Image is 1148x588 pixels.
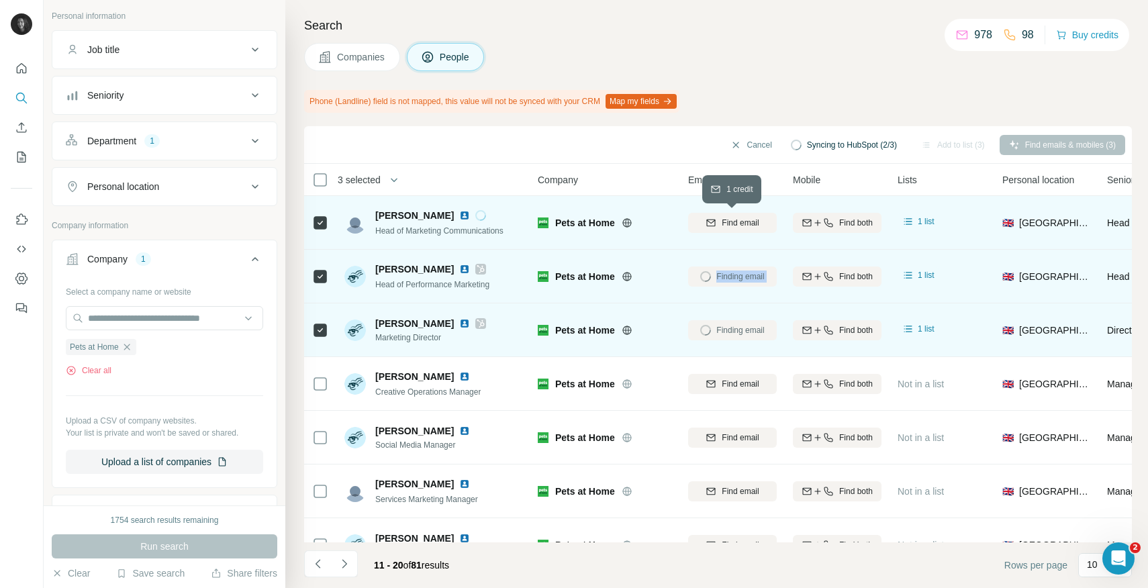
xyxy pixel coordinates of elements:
[87,252,128,266] div: Company
[1002,324,1014,337] span: 🇬🇧
[722,378,759,390] span: Find email
[375,226,504,236] span: Head of Marketing Communications
[839,217,873,229] span: Find both
[440,50,471,64] span: People
[1019,538,1091,552] span: [GEOGRAPHIC_DATA]
[1019,324,1091,337] span: [GEOGRAPHIC_DATA]
[337,50,386,64] span: Companies
[555,377,615,391] span: Pets at Home
[344,373,366,395] img: Avatar
[11,266,32,291] button: Dashboard
[459,371,470,382] img: LinkedIn logo
[793,266,881,287] button: Find both
[304,16,1132,35] h4: Search
[375,387,481,397] span: Creative Operations Manager
[793,481,881,501] button: Find both
[722,539,759,551] span: Find email
[722,432,759,444] span: Find email
[374,560,449,571] span: results
[1107,217,1129,228] span: Head
[338,173,381,187] span: 3 selected
[459,318,470,329] img: LinkedIn logo
[66,415,263,427] p: Upload a CSV of company websites.
[52,34,277,66] button: Job title
[87,134,136,148] div: Department
[898,540,944,550] span: Not in a list
[52,498,277,530] button: Industry
[344,320,366,341] img: Avatar
[1004,558,1067,572] span: Rows per page
[555,270,615,283] span: Pets at Home
[304,550,331,577] button: Navigate to previous page
[1130,542,1141,553] span: 2
[918,269,935,281] span: 1 list
[11,296,32,320] button: Feedback
[459,426,470,436] img: LinkedIn logo
[555,431,615,444] span: Pets at Home
[52,567,90,580] button: Clear
[375,280,489,289] span: Head of Performance Marketing
[11,145,32,169] button: My lists
[1022,27,1034,43] p: 98
[688,213,777,233] button: Find email
[11,13,32,35] img: Avatar
[66,281,263,298] div: Select a company name or website
[538,540,548,550] img: Logo of Pets at Home
[374,560,403,571] span: 11 - 20
[52,219,277,232] p: Company information
[52,10,277,22] p: Personal information
[538,271,548,282] img: Logo of Pets at Home
[839,485,873,497] span: Find both
[144,135,160,147] div: 1
[974,27,992,43] p: 978
[52,170,277,203] button: Personal location
[66,450,263,474] button: Upload a list of companies
[1107,432,1144,443] span: Manager
[66,364,111,377] button: Clear all
[538,325,548,336] img: Logo of Pets at Home
[688,428,777,448] button: Find email
[839,432,873,444] span: Find both
[52,125,277,157] button: Department1
[793,213,881,233] button: Find both
[688,535,777,555] button: Find email
[1019,377,1091,391] span: [GEOGRAPHIC_DATA]
[839,378,873,390] span: Find both
[111,514,219,526] div: 1754 search results remaining
[211,567,277,580] button: Share filters
[898,486,944,497] span: Not in a list
[1019,216,1091,230] span: [GEOGRAPHIC_DATA]
[375,209,454,222] span: [PERSON_NAME]
[1002,538,1014,552] span: 🇬🇧
[1102,542,1135,575] iframe: Intercom live chat
[459,479,470,489] img: LinkedIn logo
[793,320,881,340] button: Find both
[793,535,881,555] button: Find both
[52,79,277,111] button: Seniority
[688,374,777,394] button: Find email
[839,539,873,551] span: Find both
[403,560,412,571] span: of
[1019,270,1091,283] span: [GEOGRAPHIC_DATA]
[1002,173,1074,187] span: Personal location
[11,207,32,232] button: Use Surfe on LinkedIn
[344,212,366,234] img: Avatar
[722,485,759,497] span: Find email
[918,323,935,335] span: 1 list
[52,243,277,281] button: Company1
[1056,26,1118,44] button: Buy credits
[807,139,897,151] span: Syncing to HubSpot (2/3)
[1107,271,1129,282] span: Head
[375,317,454,330] span: [PERSON_NAME]
[66,427,263,439] p: Your list is private and won't be saved or shared.
[793,428,881,448] button: Find both
[538,379,548,389] img: Logo of Pets at Home
[375,332,486,344] span: Marketing Director
[839,271,873,283] span: Find both
[538,486,548,497] img: Logo of Pets at Home
[459,264,470,275] img: LinkedIn logo
[11,56,32,81] button: Quick start
[11,115,32,140] button: Enrich CSV
[375,532,454,545] span: [PERSON_NAME]
[304,90,679,113] div: Phone (Landline) field is not mapped, this value will not be synced with your CRM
